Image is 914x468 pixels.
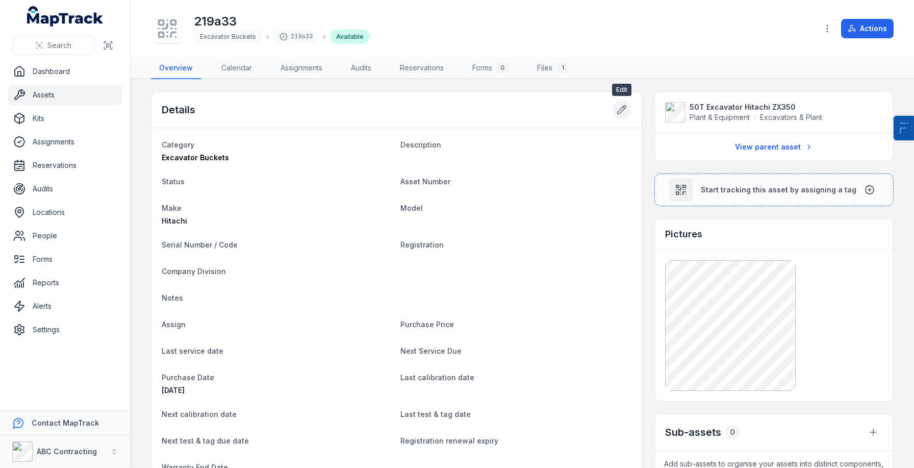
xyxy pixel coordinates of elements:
[162,373,214,382] span: Purchase Date
[162,436,249,445] span: Next test & tag due date
[690,102,822,112] strong: 50T Excavator Hitachi ZX350
[162,410,237,418] span: Next calibration date
[273,30,319,44] div: 219a33
[8,202,122,223] a: Locations
[162,216,187,225] span: Hitachi
[392,58,452,79] a: Reservations
[665,227,702,241] h3: Pictures
[8,226,122,246] a: People
[8,85,122,105] a: Assets
[162,177,185,186] span: Status
[8,179,122,199] a: Audits
[162,320,186,329] span: Assign
[400,436,498,445] span: Registration renewal expiry
[200,33,256,40] span: Excavator Buckets
[400,410,471,418] span: Last test & tag date
[496,62,509,74] div: 0
[162,153,229,162] span: Excavator Buckets
[162,386,185,395] time: 22/08/2025, 12:00:00 am
[400,347,462,355] span: Next Service Due
[701,185,856,195] span: Start tracking this asset by assigning a tag
[665,102,883,122] a: 50T Excavator Hitachi ZX350Plant & EquipmentExcavators & Plant
[841,19,894,38] button: Actions
[690,112,750,122] span: Plant & Equipment
[162,267,226,276] span: Company Division
[330,30,370,44] div: Available
[760,112,822,122] span: Excavators & Plant
[213,58,260,79] a: Calendar
[8,155,122,176] a: Reservations
[400,177,450,186] span: Asset Number
[400,373,474,382] span: Last calibration date
[8,296,122,316] a: Alerts
[162,103,195,117] h2: Details
[162,293,183,302] span: Notes
[194,13,370,30] h1: 219a33
[529,58,577,79] a: Files1
[8,249,122,269] a: Forms
[27,6,104,27] a: MapTrack
[725,425,740,439] div: 0
[162,347,223,355] span: Last service date
[665,425,721,439] h2: Sub-assets
[654,174,894,206] button: Start tracking this asset by assigning a tag
[556,62,569,74] div: 1
[343,58,379,79] a: Audits
[8,108,122,129] a: Kits
[162,204,182,212] span: Make
[400,320,454,329] span: Purchase Price
[8,61,122,82] a: Dashboard
[37,447,97,456] strong: ABC Contracting
[8,319,122,340] a: Settings
[162,240,238,249] span: Serial Number / Code
[612,84,631,96] span: Edit
[162,386,185,395] span: [DATE]
[8,273,122,293] a: Reports
[162,140,194,149] span: Category
[464,58,517,79] a: Forms0
[8,132,122,152] a: Assignments
[12,36,94,55] button: Search
[47,40,71,51] span: Search
[400,204,423,212] span: Model
[400,140,441,149] span: Description
[272,58,331,79] a: Assignments
[400,240,444,249] span: Registration
[728,137,820,157] a: View parent asset
[32,418,99,427] strong: Contact MapTrack
[151,58,201,79] a: Overview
